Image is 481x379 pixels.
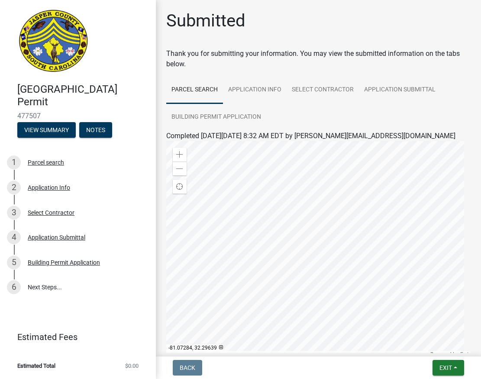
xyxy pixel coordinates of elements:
div: 3 [7,206,21,220]
div: Zoom out [173,162,187,175]
a: Parcel search [166,76,223,104]
button: Notes [79,122,112,138]
a: Esri [460,351,468,357]
span: Exit [439,364,452,371]
wm-modal-confirm: Summary [17,127,76,134]
div: Zoom in [173,148,187,162]
div: 6 [7,280,21,294]
span: Back [180,364,195,371]
a: Building Permit Application [166,104,266,131]
div: Building Permit Application [28,259,100,266]
span: Completed [DATE][DATE] 8:32 AM EDT by [PERSON_NAME][EMAIL_ADDRESS][DOMAIN_NAME] [166,132,455,140]
h1: Submitted [166,10,245,31]
h4: [GEOGRAPHIC_DATA] Permit [17,83,149,108]
div: 1 [7,155,21,169]
div: 2 [7,181,21,194]
div: Select Contractor [28,210,74,216]
div: Application Submittal [28,234,85,240]
div: Find my location [173,180,187,194]
wm-modal-confirm: Notes [79,127,112,134]
div: 5 [7,256,21,269]
button: Back [173,360,202,376]
div: 4 [7,230,21,244]
div: Parcel search [28,159,64,165]
a: Select Contractor [287,76,359,104]
button: View Summary [17,122,76,138]
div: Thank you for submitting your information. You may view the submitted information on the tabs below. [166,49,471,69]
a: Application Submittal [359,76,441,104]
a: Application Info [223,76,287,104]
span: 477507 [17,112,139,120]
span: $0.00 [125,363,139,369]
div: Application Info [28,185,70,191]
span: Estimated Total [17,363,55,369]
a: Estimated Fees [7,328,142,346]
div: Powered by [428,351,471,358]
button: Exit [433,360,464,376]
img: Jasper County, South Carolina [17,9,90,74]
